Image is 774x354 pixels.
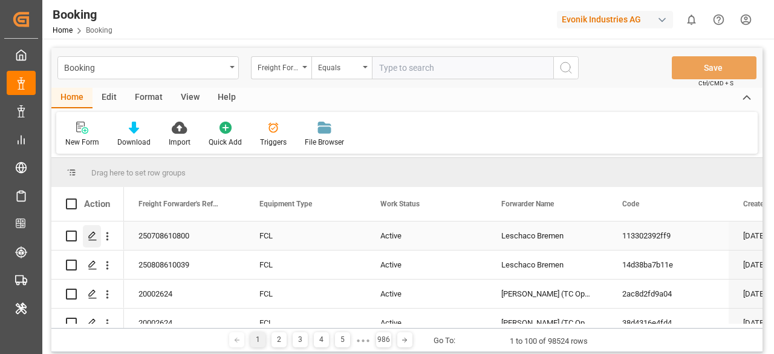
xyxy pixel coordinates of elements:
[51,221,124,251] div: Press SPACE to select this row.
[335,332,350,347] div: 5
[705,6,732,33] button: Help Center
[124,309,245,337] div: 20002624
[557,8,678,31] button: Evonik Industries AG
[293,332,308,347] div: 3
[245,251,366,279] div: FCL
[51,309,124,338] div: Press SPACE to select this row.
[53,26,73,34] a: Home
[501,200,554,208] span: Forwarder Name
[209,137,242,148] div: Quick Add
[366,309,487,337] div: Active
[314,332,329,347] div: 4
[678,6,705,33] button: show 0 new notifications
[84,198,110,209] div: Action
[124,280,245,308] div: 20002624
[487,221,608,250] div: Leschaco Bremen
[510,335,588,347] div: 1 to 100 of 98524 rows
[117,137,151,148] div: Download
[434,335,455,347] div: Go To:
[356,336,369,345] div: ● ● ●
[487,280,608,308] div: [PERSON_NAME] (TC Operator)
[124,221,245,250] div: 250708610800
[608,251,729,279] div: 14d38ba7b11e
[608,309,729,337] div: 38d4316e4fd4
[91,168,186,177] span: Drag here to set row groups
[380,200,420,208] span: Work Status
[366,251,487,279] div: Active
[553,56,579,79] button: search button
[245,221,366,250] div: FCL
[124,251,245,279] div: 250808610039
[272,332,287,347] div: 2
[209,88,245,108] div: Help
[608,280,729,308] div: 2ac8d2fd9a04
[366,280,487,308] div: Active
[51,251,124,280] div: Press SPACE to select this row.
[366,221,487,250] div: Active
[245,309,366,337] div: FCL
[258,59,299,73] div: Freight Forwarder's Reference No.
[169,137,190,148] div: Import
[608,221,729,250] div: 113302392ff9
[51,280,124,309] div: Press SPACE to select this row.
[251,56,311,79] button: open menu
[65,137,99,148] div: New Form
[311,56,372,79] button: open menu
[64,59,226,74] div: Booking
[672,56,756,79] button: Save
[557,11,673,28] div: Evonik Industries AG
[698,79,733,88] span: Ctrl/CMD + S
[93,88,126,108] div: Edit
[138,200,220,208] span: Freight Forwarder's Reference No.
[245,280,366,308] div: FCL
[53,5,112,24] div: Booking
[305,137,344,148] div: File Browser
[372,56,553,79] input: Type to search
[250,332,265,347] div: 1
[51,88,93,108] div: Home
[487,309,608,337] div: [PERSON_NAME] (TC Operator)
[57,56,239,79] button: open menu
[172,88,209,108] div: View
[318,59,359,73] div: Equals
[622,200,639,208] span: Code
[376,332,391,347] div: 986
[260,137,287,148] div: Triggers
[126,88,172,108] div: Format
[259,200,312,208] span: Equipment Type
[487,251,608,279] div: Leschaco Bremen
